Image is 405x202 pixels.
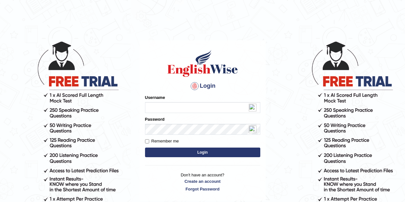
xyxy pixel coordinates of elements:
img: npw-badge-icon-locked.svg [249,104,256,111]
label: Username [145,94,165,101]
img: npw-badge-icon-locked.svg [249,125,256,133]
label: Password [145,116,165,122]
a: Create an account [145,178,260,184]
p: Don't have an account? [145,172,260,192]
input: Remember me [145,139,149,143]
a: Forgot Password [145,186,260,192]
h4: Login [145,81,260,91]
img: Logo of English Wise sign in for intelligent practice with AI [166,49,239,78]
label: Remember me [145,138,179,144]
button: Login [145,148,260,157]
